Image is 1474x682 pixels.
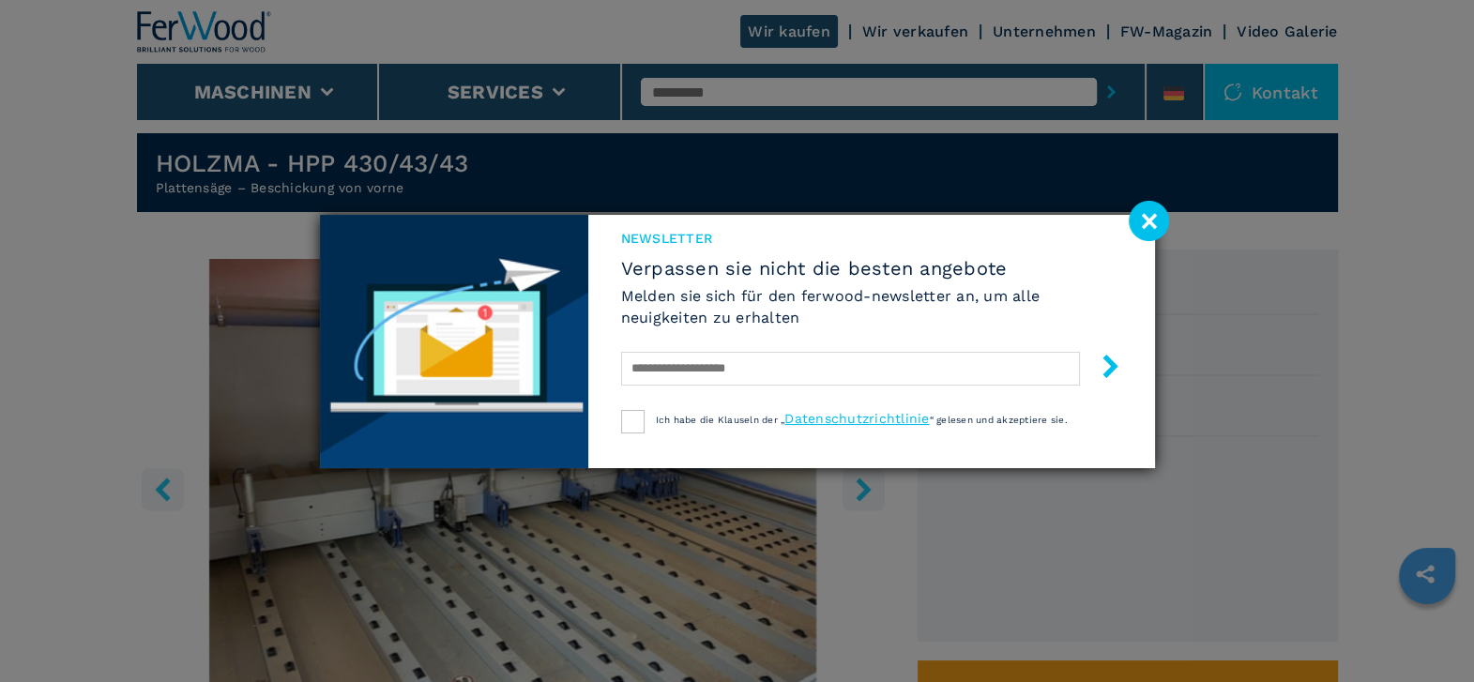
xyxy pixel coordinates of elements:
[320,215,588,468] img: Newsletter image
[621,257,1122,280] span: Verpassen sie nicht die besten angebote
[656,415,785,425] span: Ich habe die Klauseln der „
[784,411,929,426] a: Datenschutzrichtlinie
[930,415,1068,425] span: “ gelesen und akzeptiere sie.
[1080,347,1122,391] button: submit-button
[621,229,1122,248] span: Newsletter
[621,285,1122,328] h6: Melden sie sich für den ferwood-newsletter an, um alle neuigkeiten zu erhalten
